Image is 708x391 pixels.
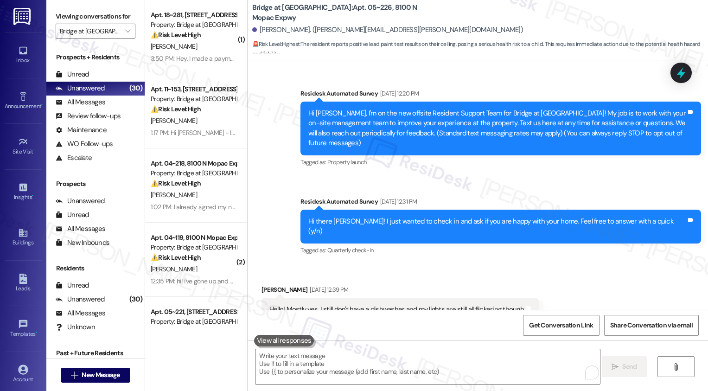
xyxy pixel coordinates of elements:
div: Property: Bridge at [GEOGRAPHIC_DATA] [151,317,236,327]
i:  [612,363,619,371]
strong: ⚠️ Risk Level: High [151,31,201,39]
div: Apt. 05~221, [STREET_ADDRESS] [151,307,236,317]
div: [DATE] 12:31 PM [378,197,417,206]
div: (30) [127,81,145,96]
strong: 🚨 Risk Level: Highest [252,40,300,48]
div: (30) [127,292,145,307]
div: Hello! Mostly yes, I still don't have a dishwasher and my lights are still all flickering though [269,305,524,314]
div: Property: Bridge at [GEOGRAPHIC_DATA] [151,20,236,30]
a: Site Visit • [5,134,42,159]
input: All communities [60,24,121,38]
strong: ⚠️ Risk Level: High [151,105,201,113]
a: Leads [5,271,42,296]
div: Property: Bridge at [GEOGRAPHIC_DATA] [151,243,236,252]
a: Templates • [5,316,42,341]
a: Insights • [5,179,42,205]
button: Share Conversation via email [604,315,699,336]
span: : The resident reports positive lead paint test results on their ceiling, posing a serious health... [252,39,708,59]
span: New Message [82,370,120,380]
div: 12:35 PM: hi! i've gone up and discussed the issue with the leasing office and was informed the l... [151,277,684,285]
div: Unanswered [56,196,105,206]
div: Apt. 18~281, [STREET_ADDRESS] [151,10,236,20]
div: Apt. 04~218, 8100 N Mopac Expwy [151,159,236,168]
div: Property: Bridge at [GEOGRAPHIC_DATA] [151,168,236,178]
div: Residesk Automated Survey [300,89,701,102]
div: 1:02 PM: I already signed my new lease [151,203,255,211]
span: • [32,192,33,199]
div: Residents [46,263,145,273]
div: WO Follow-ups [56,139,113,149]
strong: ⚠️ Risk Level: High [151,253,201,262]
span: Quarterly check-in [327,246,373,254]
a: Inbox [5,43,42,68]
div: Prospects + Residents [46,52,145,62]
div: Review follow-ups [56,111,121,121]
div: Unknown [56,322,95,332]
span: [PERSON_NAME] [151,191,197,199]
div: [PERSON_NAME] [262,285,539,298]
div: Hi there [PERSON_NAME]! I just wanted to check in and ask if you are happy with your home. Feel f... [308,217,686,237]
a: Buildings [5,225,42,250]
span: Send [622,362,637,372]
div: All Messages [56,97,105,107]
span: [PERSON_NAME] [151,265,197,273]
div: Unread [56,281,89,290]
div: Apt. 04~119, 8100 N Mopac Expwy [151,233,236,243]
textarea: To enrich screen reader interactions, please activate Accessibility in Grammarly extension settings [255,349,600,384]
span: Get Conversation Link [529,320,593,330]
span: • [36,329,37,336]
label: Viewing conversations for [56,9,135,24]
div: Tagged as: [300,244,701,257]
a: Account [5,362,42,387]
i:  [672,363,679,371]
div: [PERSON_NAME]. ([PERSON_NAME][EMAIL_ADDRESS][PERSON_NAME][DOMAIN_NAME]) [252,25,523,35]
div: Unanswered [56,295,105,304]
span: • [33,147,35,154]
i:  [125,27,130,35]
b: Bridge at [GEOGRAPHIC_DATA]: Apt. 05~226, 8100 N Mopac Expwy [252,3,438,23]
div: Property: Bridge at [GEOGRAPHIC_DATA] [151,94,236,104]
i:  [71,372,78,379]
div: [DATE] 12:39 PM [307,285,348,295]
div: Unread [56,70,89,79]
img: ResiDesk Logo [13,8,32,25]
div: Tagged as: [300,155,701,169]
div: Residesk Automated Survey [300,197,701,210]
span: [PERSON_NAME] [151,116,197,125]
button: New Message [61,368,130,383]
button: Get Conversation Link [523,315,599,336]
strong: ⚠️ Risk Level: High [151,179,201,187]
button: Send [602,356,647,377]
div: Maintenance [56,125,107,135]
div: Past + Future Residents [46,348,145,358]
span: Share Conversation via email [610,320,693,330]
span: • [41,102,43,108]
div: Unanswered [56,83,105,93]
div: Apt. 11~153, [STREET_ADDRESS] [151,84,236,94]
div: Hi [PERSON_NAME], I'm on the new offsite Resident Support Team for Bridge at [GEOGRAPHIC_DATA]! M... [308,109,686,148]
div: All Messages [56,308,105,318]
div: Escalate [56,153,92,163]
div: All Messages [56,224,105,234]
div: Unread [56,210,89,220]
div: New Inbounds [56,238,109,248]
span: [PERSON_NAME] [151,42,197,51]
div: [DATE] 12:20 PM [378,89,419,98]
div: Prospects [46,179,145,189]
span: Property launch [327,158,366,166]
